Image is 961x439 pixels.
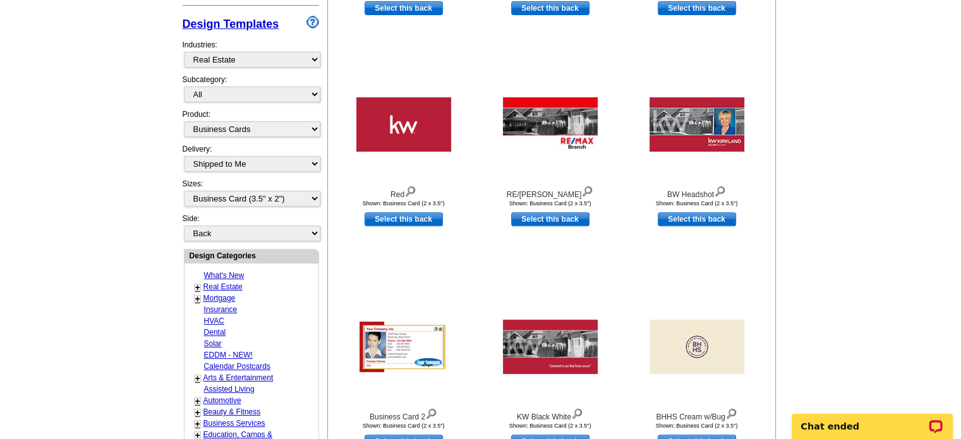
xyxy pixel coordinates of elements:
div: BW Headshot [627,183,766,200]
div: Industries: [183,33,319,74]
a: Real Estate [203,282,243,291]
a: use this design [511,1,589,15]
img: Business Card 2 [360,322,448,372]
a: use this design [658,212,736,226]
a: Arts & Entertainment [203,373,274,382]
a: + [195,282,200,292]
img: view design details [725,406,737,419]
img: view design details [714,183,726,197]
div: Business Card 2 [334,406,473,423]
div: Design Categories [184,250,318,262]
a: HVAC [204,316,224,325]
div: Shown: Business Card (2 x 3.5") [334,423,473,429]
a: EDDM - NEW! [204,351,253,359]
a: Business Services [203,419,265,428]
div: Sizes: [183,178,319,213]
img: KW Black White [503,320,598,374]
a: use this design [365,212,443,226]
a: Mortgage [203,294,236,303]
div: Side: [183,213,319,243]
img: view design details [581,183,593,197]
a: Beauty & Fitness [203,407,261,416]
div: Shown: Business Card (2 x 3.5") [627,423,766,429]
img: view design details [404,183,416,197]
div: Shown: Business Card (2 x 3.5") [481,200,620,207]
div: Red [334,183,473,200]
img: BW Headshot [650,97,744,152]
a: Insurance [204,305,238,314]
a: + [195,396,200,406]
div: Shown: Business Card (2 x 3.5") [627,200,766,207]
a: Solar [204,339,222,348]
div: Shown: Business Card (2 x 3.5") [481,423,620,429]
a: use this design [365,1,443,15]
a: What's New [204,271,245,280]
a: Automotive [203,396,241,405]
a: Dental [204,328,226,337]
a: Calendar Postcards [204,362,270,371]
a: + [195,294,200,304]
a: + [195,373,200,383]
a: Design Templates [183,18,279,30]
a: use this design [511,212,589,226]
a: + [195,407,200,418]
img: Red [356,97,451,152]
a: use this design [658,1,736,15]
a: + [195,419,200,429]
img: RE/MAX Black White [503,97,598,152]
div: Product: [183,109,319,143]
img: design-wizard-help-icon.png [306,16,319,28]
div: Delivery: [183,143,319,178]
img: view design details [425,406,437,419]
div: Subcategory: [183,74,319,109]
iframe: LiveChat chat widget [783,399,961,439]
img: BHHS Cream w/Bug [650,320,744,374]
div: Shown: Business Card (2 x 3.5") [334,200,473,207]
a: Assisted Living [204,385,255,394]
div: RE/[PERSON_NAME] [481,183,620,200]
div: KW Black White [481,406,620,423]
img: view design details [571,406,583,419]
div: BHHS Cream w/Bug [627,406,766,423]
